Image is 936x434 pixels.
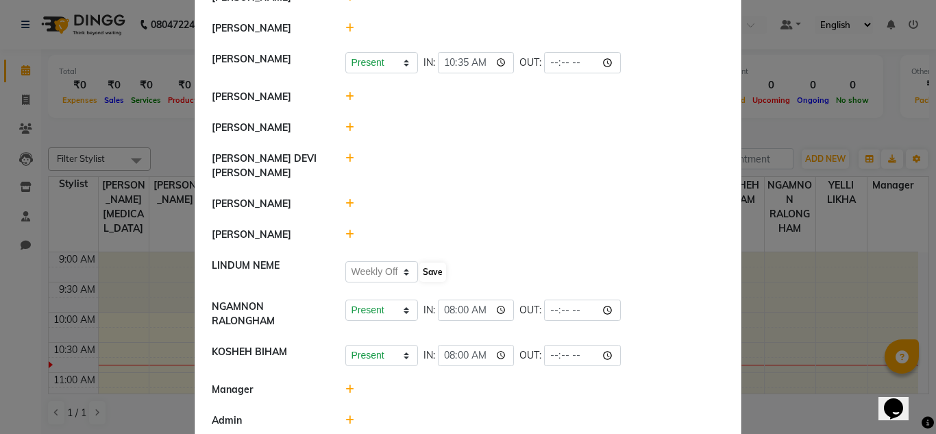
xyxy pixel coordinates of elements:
div: NGAMNON RALONGHAM [201,300,335,328]
span: IN: [423,56,435,70]
div: [PERSON_NAME] [201,228,335,242]
div: [PERSON_NAME] [201,197,335,211]
span: OUT: [519,303,541,317]
span: IN: [423,303,435,317]
div: [PERSON_NAME] [201,121,335,135]
div: [PERSON_NAME] [201,21,335,36]
div: [PERSON_NAME] [201,52,335,73]
span: IN: [423,348,435,363]
div: [PERSON_NAME] [201,90,335,104]
div: Manager [201,383,335,397]
span: OUT: [519,348,541,363]
div: Admin [201,413,335,428]
span: OUT: [519,56,541,70]
iframe: chat widget [878,379,922,420]
div: LINDUM NEME [201,258,335,283]
button: Save [419,263,446,282]
div: [PERSON_NAME] DEVI [PERSON_NAME] [201,152,335,180]
div: KOSHEH BIHAM [201,345,335,366]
